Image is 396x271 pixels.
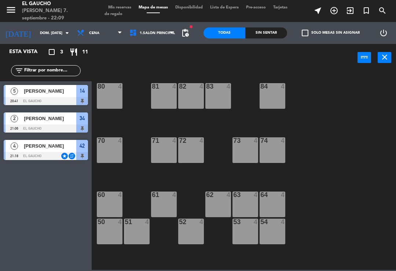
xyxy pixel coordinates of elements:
span: 34 [80,114,85,123]
i: arrow_drop_down [63,29,71,37]
span: Mis reservas [104,5,135,10]
i: menu [5,4,16,15]
i: turned_in_not [362,6,371,15]
div: 4 [281,192,285,198]
span: check_box_outline_blank [302,30,308,36]
div: 4 [227,192,231,198]
div: 54 [260,219,261,225]
input: Filtrar por nombre... [23,67,80,75]
i: near_me [313,6,322,15]
div: 4 [199,137,204,144]
div: [PERSON_NAME] 7. septiembre - 22:09 [22,7,93,22]
i: power_input [360,53,369,62]
span: 1.Salón Principal [140,31,175,35]
div: 4 [199,83,204,90]
div: 4 [227,83,231,90]
div: 84 [260,83,261,90]
div: 4 [118,137,122,144]
span: Pre-acceso [242,5,269,10]
button: close [378,52,391,63]
i: search [378,6,387,15]
div: 74 [260,137,261,144]
i: filter_list [15,66,23,75]
div: 4 [199,219,204,225]
i: power_settings_new [379,29,388,37]
span: [PERSON_NAME] [24,115,76,122]
span: Lista de Espera [206,5,242,10]
div: 63 [233,192,234,198]
span: 14 [80,86,85,95]
div: 4 [172,192,177,198]
span: 42 [80,141,85,150]
span: Mapa de mesas [135,5,172,10]
div: 4 [118,192,122,198]
span: 11 [82,48,88,56]
div: 4 [281,137,285,144]
div: 4 [118,219,122,225]
i: add_circle_outline [330,6,338,15]
span: [PERSON_NAME] [24,142,76,150]
div: 53 [233,219,234,225]
div: 4 [172,137,177,144]
button: power_input [357,52,371,63]
div: 4 [254,219,258,225]
div: 4 [281,83,285,90]
span: Disponibilidad [172,5,206,10]
div: 4 [281,219,285,225]
span: 4 [11,142,18,150]
div: 4 [254,137,258,144]
div: El Gaucho [22,0,93,8]
span: 5 [11,88,18,95]
div: Todas [203,27,245,38]
div: 4 [145,219,150,225]
div: 4 [118,83,122,90]
i: crop_square [47,48,56,56]
div: 4 [254,192,258,198]
span: Reserva especial [358,4,374,17]
div: 4 [172,83,177,90]
i: exit_to_app [346,6,355,15]
span: WALK IN [342,4,358,17]
span: pending_actions [181,29,190,37]
div: 64 [260,192,261,198]
span: RESERVAR MESA [326,4,342,17]
div: Sin sentar [245,27,287,38]
span: Cena [89,31,99,35]
button: menu [5,4,16,18]
span: BUSCAR [374,4,390,17]
div: Esta vista [4,48,53,56]
span: fiber_manual_record [189,25,193,29]
i: restaurant [69,48,78,56]
span: [PERSON_NAME] [24,87,76,95]
div: 73 [233,137,234,144]
span: 3 [60,48,63,56]
span: 2 [11,115,18,122]
i: close [380,53,389,62]
label: Solo mesas sin asignar [302,30,360,36]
